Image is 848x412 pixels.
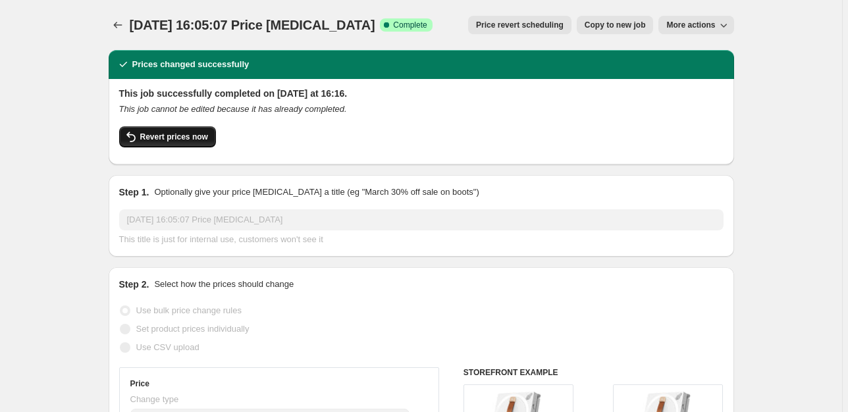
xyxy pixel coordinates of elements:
span: This title is just for internal use, customers won't see it [119,234,323,244]
button: Price revert scheduling [468,16,571,34]
span: Complete [393,20,427,30]
span: Price revert scheduling [476,20,564,30]
span: Copy to new job [585,20,646,30]
span: Use CSV upload [136,342,199,352]
h2: Prices changed successfully [132,58,250,71]
i: This job cannot be edited because it has already completed. [119,104,347,114]
h2: Step 2. [119,278,149,291]
button: Copy to new job [577,16,654,34]
span: Use bulk price change rules [136,305,242,315]
h2: Step 1. [119,186,149,199]
span: Revert prices now [140,132,208,142]
span: More actions [666,20,715,30]
button: Revert prices now [119,126,216,147]
input: 30% off holiday sale [119,209,724,230]
button: Price change jobs [109,16,127,34]
h2: This job successfully completed on [DATE] at 16:16. [119,87,724,100]
h6: STOREFRONT EXAMPLE [464,367,724,378]
h3: Price [130,378,149,389]
p: Select how the prices should change [154,278,294,291]
p: Optionally give your price [MEDICAL_DATA] a title (eg "March 30% off sale on boots") [154,186,479,199]
button: More actions [658,16,733,34]
span: Set product prices individually [136,324,250,334]
span: Change type [130,394,179,404]
span: [DATE] 16:05:07 Price [MEDICAL_DATA] [130,18,375,32]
